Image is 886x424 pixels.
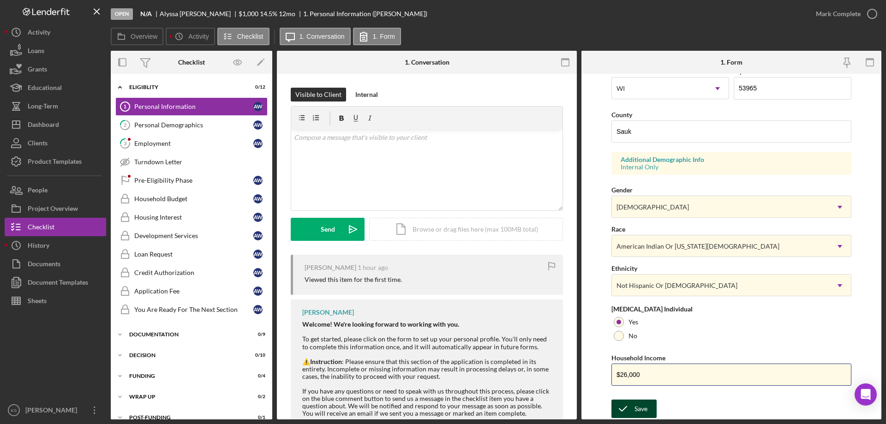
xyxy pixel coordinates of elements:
[134,177,253,184] div: Pre-Eligibility Phase
[321,218,335,241] div: Send
[5,401,106,419] button: KS[PERSON_NAME]
[134,214,253,221] div: Housing Interest
[160,10,239,18] div: Alyssa [PERSON_NAME]
[140,10,152,18] b: N/A
[124,140,126,146] tspan: 3
[253,213,263,222] div: A W
[5,60,106,78] button: Grants
[5,292,106,310] a: Sheets
[5,218,106,236] button: Checklist
[617,282,737,289] div: Not Hispanic Or [DEMOGRAPHIC_DATA]
[249,394,265,400] div: 0 / 2
[253,231,263,240] div: A W
[279,10,295,18] div: 12 mo
[302,320,459,328] strong: Welcome! We're looking forward to working with you.
[249,84,265,90] div: 0 / 12
[617,243,779,250] div: American Indian Or [US_STATE][DEMOGRAPHIC_DATA]
[5,134,106,152] button: Clients
[28,236,49,257] div: History
[115,116,268,134] a: 2Personal DemographicsAW
[249,415,265,420] div: 0 / 1
[280,28,351,45] button: 1. Conversation
[115,282,268,300] a: Application FeeAW
[249,373,265,379] div: 0 / 4
[134,121,253,129] div: Personal Demographics
[253,250,263,259] div: A W
[129,332,242,337] div: Documentation
[115,190,268,208] a: Household BudgetAW
[373,33,395,40] label: 1. Form
[115,245,268,263] a: Loan RequestAW
[299,33,345,40] label: 1. Conversation
[5,115,106,134] button: Dashboard
[129,84,242,90] div: Eligiblity
[28,60,47,81] div: Grants
[611,305,851,313] div: [MEDICAL_DATA] Individual
[5,199,106,218] a: Project Overview
[303,10,427,18] div: 1. Personal Information ([PERSON_NAME])
[178,59,205,66] div: Checklist
[621,163,842,171] div: Internal Only
[611,111,632,119] label: County
[131,33,157,40] label: Overview
[358,264,388,271] time: 2025-10-07 17:14
[635,400,647,418] div: Save
[253,305,263,314] div: A W
[253,194,263,203] div: A W
[28,97,58,118] div: Long-Term
[28,292,47,312] div: Sheets
[5,23,106,42] button: Activity
[720,59,742,66] div: 1. Form
[5,152,106,171] button: Product Templates
[5,97,106,115] button: Long-Term
[134,232,253,239] div: Development Services
[305,264,356,271] div: [PERSON_NAME]
[253,268,263,277] div: A W
[295,88,341,102] div: Visible to Client
[115,300,268,319] a: You Are Ready For The Next SectionAW
[5,255,106,273] button: Documents
[617,203,689,211] div: [DEMOGRAPHIC_DATA]
[134,251,253,258] div: Loan Request
[355,88,378,102] div: Internal
[28,23,50,44] div: Activity
[28,115,59,136] div: Dashboard
[253,176,263,185] div: A W
[5,273,106,292] button: Document Templates
[353,28,401,45] button: 1. Form
[237,33,263,40] label: Checklist
[28,199,78,220] div: Project Overview
[855,383,877,406] div: Open Intercom Messenger
[28,42,44,62] div: Loans
[5,78,106,97] button: Educational
[239,10,258,18] span: $1,000
[166,28,215,45] button: Activity
[134,287,253,295] div: Application Fee
[816,5,861,23] div: Mark Complete
[351,88,383,102] button: Internal
[115,153,268,171] a: Turndown Letter
[253,139,263,148] div: A W
[217,28,269,45] button: Checklist
[302,309,354,316] div: [PERSON_NAME]
[115,227,268,245] a: Development ServicesAW
[617,85,625,92] div: WI
[115,263,268,282] a: Credit AuthorizationAW
[28,152,82,173] div: Product Templates
[115,171,268,190] a: Pre-Eligibility PhaseAW
[621,156,842,163] div: Additional Demographic Info
[111,28,163,45] button: Overview
[188,33,209,40] label: Activity
[134,195,253,203] div: Household Budget
[134,158,267,166] div: Turndown Letter
[253,120,263,130] div: A W
[5,42,106,60] button: Loans
[611,400,657,418] button: Save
